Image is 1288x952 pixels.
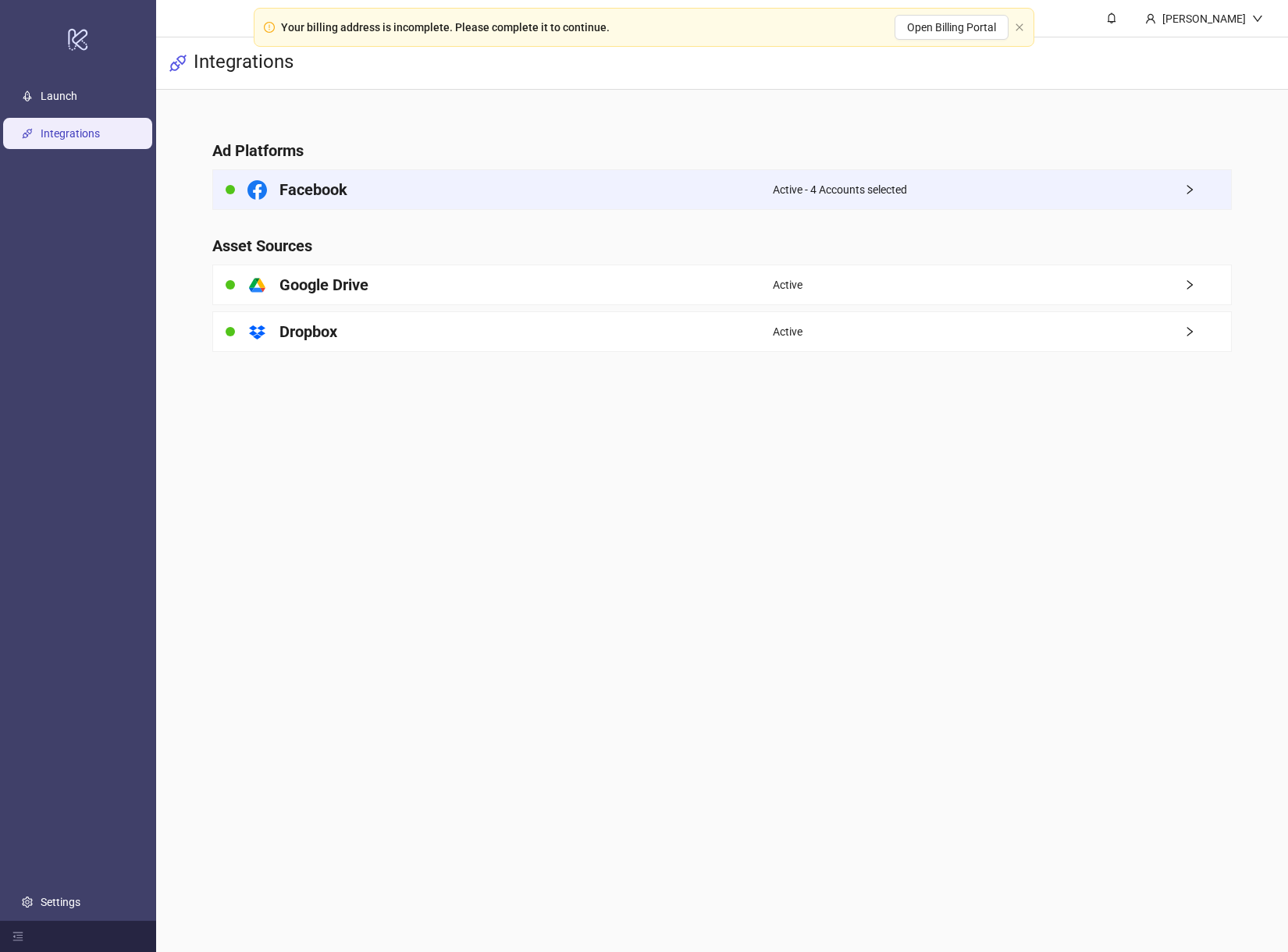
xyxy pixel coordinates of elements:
[12,931,23,942] span: menu-fold
[1252,13,1263,24] span: down
[1156,10,1252,27] div: [PERSON_NAME]
[1015,23,1024,32] span: close
[1184,326,1231,337] span: right
[41,896,80,908] a: Settings
[212,265,1232,305] a: Google DriveActiveright
[281,19,610,36] div: Your billing address is incomplete. Please complete it to continue.
[279,274,368,296] h4: Google Drive
[212,311,1232,352] a: DropboxActiveright
[1145,13,1156,24] span: user
[212,169,1232,210] a: FacebookActive - 4 Accounts selectedright
[41,90,77,102] a: Launch
[212,235,1232,257] h4: Asset Sources
[907,21,996,34] span: Open Billing Portal
[279,321,337,343] h4: Dropbox
[41,127,100,140] a: Integrations
[1106,12,1117,23] span: bell
[1184,184,1231,195] span: right
[773,276,802,293] span: Active
[1015,23,1024,33] button: close
[212,140,1232,162] h4: Ad Platforms
[1184,279,1231,290] span: right
[773,323,802,340] span: Active
[279,179,347,201] h4: Facebook
[264,22,275,33] span: exclamation-circle
[773,181,907,198] span: Active - 4 Accounts selected
[194,50,294,76] h3: Integrations
[169,54,187,73] span: api
[895,15,1009,40] button: Open Billing Portal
